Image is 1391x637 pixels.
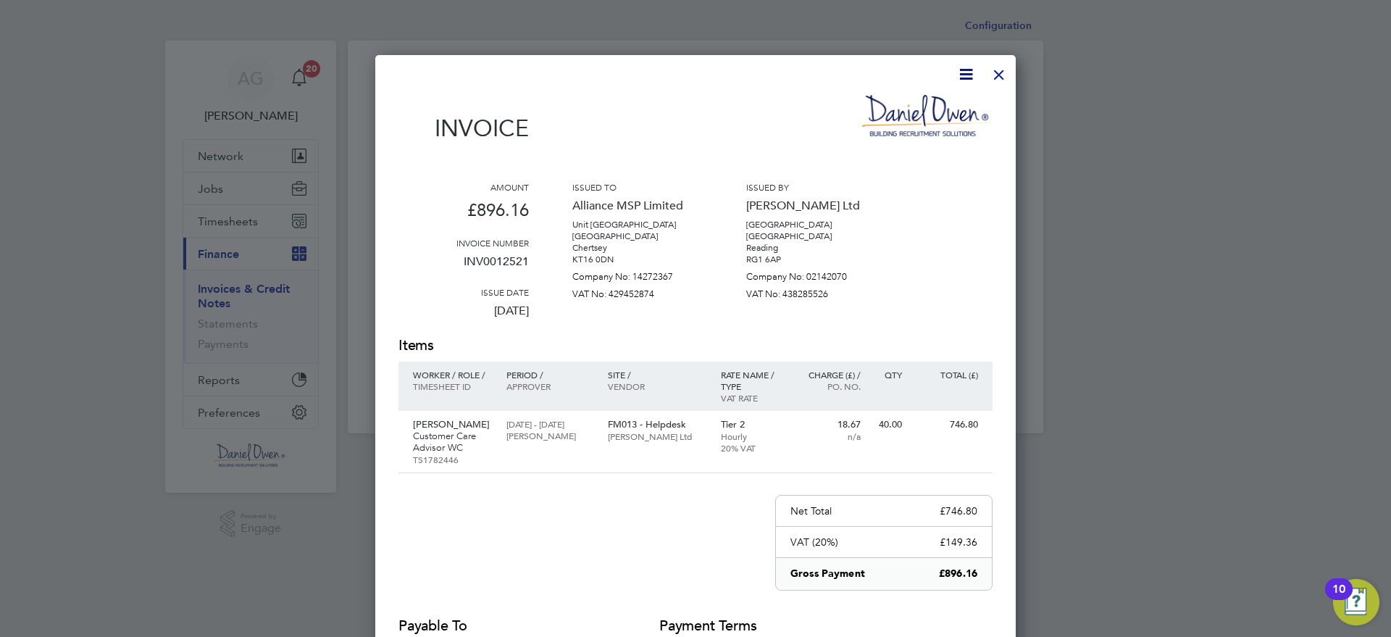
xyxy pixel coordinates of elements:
[746,242,877,254] p: Reading
[413,454,492,465] p: TS1782446
[572,230,703,242] p: [GEOGRAPHIC_DATA]
[398,181,529,193] h3: Amount
[798,369,861,380] p: Charge (£) /
[608,430,706,442] p: [PERSON_NAME] Ltd
[790,567,865,581] p: Gross Payment
[413,369,492,380] p: Worker / Role /
[940,504,977,517] p: £746.80
[572,254,703,265] p: KT16 0DN
[506,418,593,430] p: [DATE] - [DATE]
[398,115,529,142] h1: Invoice
[746,230,877,242] p: [GEOGRAPHIC_DATA]
[721,442,784,454] p: 20% VAT
[413,380,492,392] p: Timesheet ID
[413,430,492,454] p: Customer Care Advisor WC
[746,181,877,193] h3: Issued by
[746,265,877,283] p: Company No: 02142070
[398,249,529,286] p: INV0012521
[1332,589,1345,608] div: 10
[506,369,593,380] p: Period /
[940,536,977,549] p: £149.36
[413,419,492,430] p: [PERSON_NAME]
[572,242,703,254] p: Chertsey
[608,369,706,380] p: Site /
[398,286,529,298] h3: Issue date
[398,298,529,336] p: [DATE]
[721,369,784,392] p: Rate name / type
[659,616,790,636] h2: Payment terms
[721,419,784,430] p: Tier 2
[790,536,838,549] p: VAT (20%)
[916,369,978,380] p: Total (£)
[916,419,978,430] p: 746.80
[506,430,593,441] p: [PERSON_NAME]
[798,380,861,392] p: Po. No.
[746,254,877,265] p: RG1 6AP
[572,181,703,193] h3: Issued to
[862,95,993,136] img: danielowen-logo-remittance.png
[572,219,703,230] p: Unit [GEOGRAPHIC_DATA]
[721,392,784,404] p: VAT rate
[746,219,877,230] p: [GEOGRAPHIC_DATA]
[572,265,703,283] p: Company No: 14272367
[572,193,703,219] p: Alliance MSP Limited
[721,430,784,442] p: Hourly
[875,419,902,430] p: 40.00
[572,283,703,300] p: VAT No: 429452874
[398,336,993,356] h2: Items
[746,193,877,219] p: [PERSON_NAME] Ltd
[398,193,529,237] p: £896.16
[506,380,593,392] p: Approver
[608,380,706,392] p: Vendor
[746,283,877,300] p: VAT No: 438285526
[398,616,616,636] h2: Payable to
[875,369,902,380] p: QTY
[939,567,977,581] p: £896.16
[1333,579,1379,625] button: Open Resource Center, 10 new notifications
[798,430,861,442] p: n/a
[398,237,529,249] h3: Invoice number
[790,504,832,517] p: Net Total
[608,419,706,430] p: FM013 - Helpdesk
[798,419,861,430] p: 18.67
